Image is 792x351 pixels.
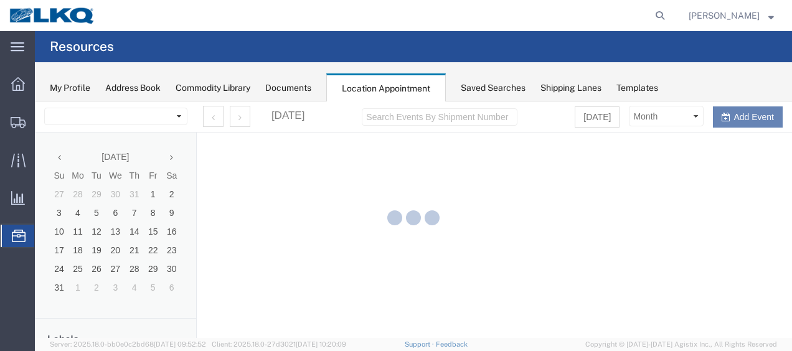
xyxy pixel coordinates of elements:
span: Copyright © [DATE]-[DATE] Agistix Inc., All Rights Reserved [585,339,777,350]
div: Templates [616,82,658,95]
div: My Profile [50,82,90,95]
span: Client: 2025.18.0-27d3021 [212,340,346,348]
span: [DATE] 10:20:09 [296,340,346,348]
div: Shipping Lanes [540,82,601,95]
div: Saved Searches [461,82,526,95]
div: Address Book [105,82,161,95]
div: Location Appointment [326,73,446,102]
div: Documents [265,82,311,95]
span: Robert Benette [689,9,760,22]
a: Support [405,340,436,348]
div: Commodity Library [176,82,250,95]
a: Feedback [436,340,468,348]
span: Server: 2025.18.0-bb0e0c2bd68 [50,340,206,348]
h4: Resources [50,31,114,62]
img: logo [9,6,96,25]
button: [PERSON_NAME] [688,8,775,23]
span: [DATE] 09:52:52 [154,340,206,348]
